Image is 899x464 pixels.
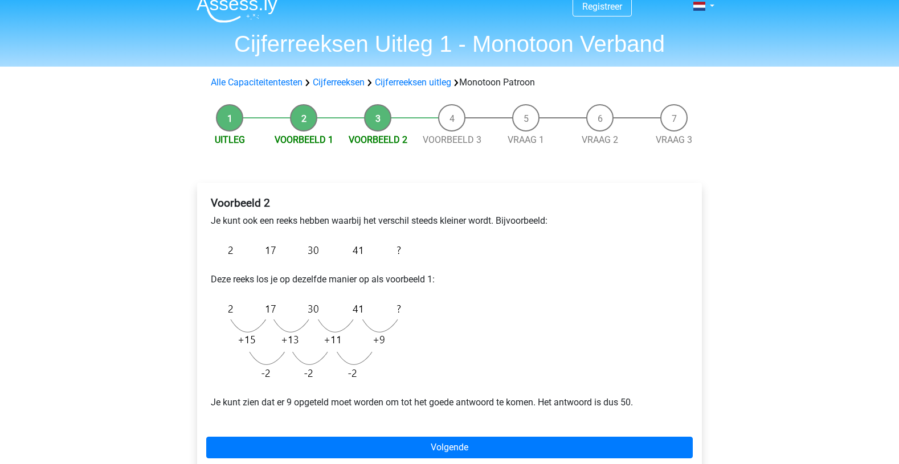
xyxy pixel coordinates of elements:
[375,77,451,88] a: Cijferreeksen uitleg
[206,437,693,458] a: Volgende
[215,134,245,145] a: Uitleg
[313,77,365,88] a: Cijferreeksen
[275,134,333,145] a: Voorbeeld 1
[211,295,407,387] img: Monotonous_Example_2_2.png
[211,196,270,210] b: Voorbeeld 2
[656,134,692,145] a: Vraag 3
[211,77,303,88] a: Alle Capaciteitentesten
[206,76,693,89] div: Monotoon Patroon
[211,273,688,286] p: Deze reeks los je op dezelfde manier op als voorbeeld 1:
[211,396,688,409] p: Je kunt zien dat er 9 opgeteld moet worden om tot het goede antwoord te komen. Het antwoord is du...
[349,134,407,145] a: Voorbeeld 2
[508,134,544,145] a: Vraag 1
[423,134,481,145] a: Voorbeeld 3
[582,1,622,12] a: Registreer
[211,214,688,228] p: Je kunt ook een reeks hebben waarbij het verschil steeds kleiner wordt. Bijvoorbeeld:
[211,237,407,264] img: Monotonous_Example_2.png
[582,134,618,145] a: Vraag 2
[187,30,712,58] h1: Cijferreeksen Uitleg 1 - Monotoon Verband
